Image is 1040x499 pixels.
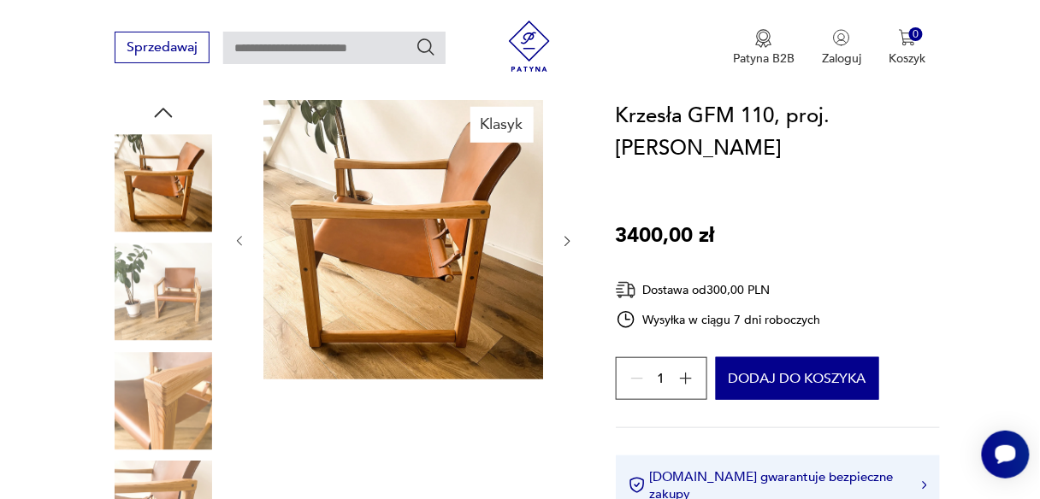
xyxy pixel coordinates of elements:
[616,279,821,301] div: Dostawa od 300,00 PLN
[504,21,555,72] img: Patyna - sklep z meblami i dekoracjami vintage
[733,29,795,67] a: Ikona medaluPatyna B2B
[982,431,1030,478] iframe: Smartsupp widget button
[115,352,212,449] img: Zdjęcie produktu Krzesła GFM 110, proj. Edmund Homa
[263,100,543,379] img: Zdjęcie produktu Krzesła GFM 110, proj. Edmund Homa
[115,134,212,232] img: Zdjęcie produktu Krzesła GFM 110, proj. Edmund Homa
[115,244,212,341] img: Zdjęcie produktu Krzesła GFM 110, proj. Edmund Homa
[416,37,436,57] button: Szukaj
[833,29,850,46] img: Ikonka użytkownika
[616,279,636,301] img: Ikona dostawy
[733,50,795,67] p: Patyna B2B
[822,50,861,67] p: Zaloguj
[470,107,534,143] div: Klasyk
[733,29,795,67] button: Patyna B2B
[716,357,879,400] button: Dodaj do koszyka
[616,309,821,330] div: Wysyłka w ciągu 7 dni roboczych
[115,43,210,55] a: Sprzedawaj
[909,27,924,42] div: 0
[616,100,940,165] h1: Krzesła GFM 110, proj. [PERSON_NAME]
[629,477,646,494] img: Ikona certyfikatu
[658,373,665,385] span: 1
[899,29,916,46] img: Ikona koszyka
[755,29,772,48] img: Ikona medalu
[822,29,861,67] button: Zaloguj
[922,481,927,490] img: Ikona strzałki w prawo
[889,29,925,67] button: 0Koszyk
[115,32,210,63] button: Sprzedawaj
[889,50,925,67] p: Koszyk
[616,220,715,252] p: 3400,00 zł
